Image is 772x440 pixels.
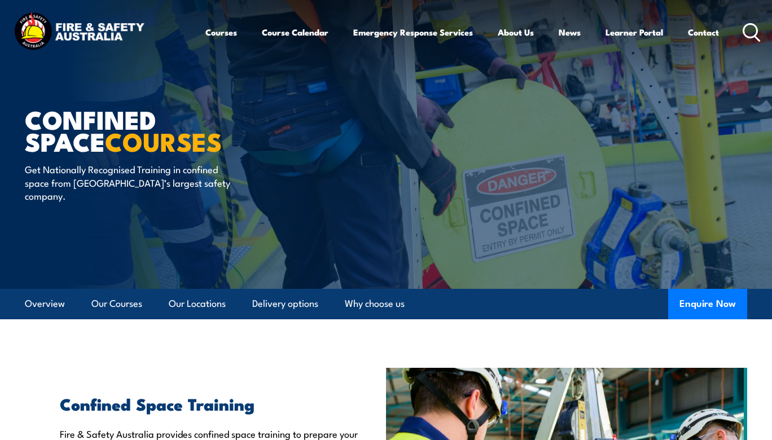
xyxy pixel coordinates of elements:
a: Emergency Response Services [353,19,473,46]
a: Our Locations [169,289,226,319]
a: Learner Portal [606,19,663,46]
a: About Us [498,19,534,46]
h2: Confined Space Training [60,396,369,411]
a: Contact [688,19,719,46]
a: Courses [205,19,237,46]
h1: Confined Space [25,108,304,152]
button: Enquire Now [668,289,747,319]
a: Course Calendar [262,19,328,46]
a: News [559,19,581,46]
a: Delivery options [252,289,318,319]
a: Why choose us [345,289,405,319]
a: Overview [25,289,65,319]
strong: COURSES [105,121,222,160]
p: Get Nationally Recognised Training in confined space from [GEOGRAPHIC_DATA]’s largest safety comp... [25,162,231,202]
a: Our Courses [91,289,142,319]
